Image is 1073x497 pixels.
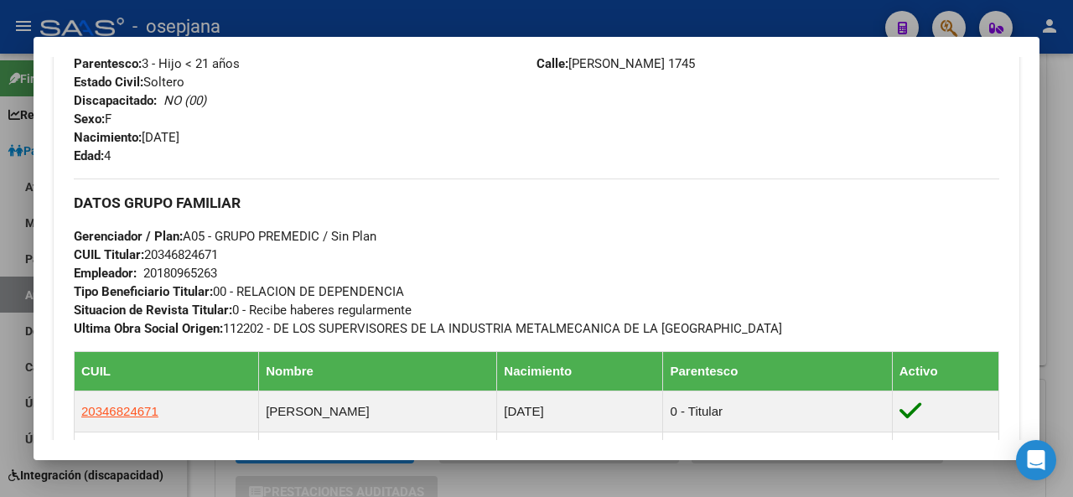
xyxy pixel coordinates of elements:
span: 20346824671 [81,404,158,418]
strong: Calle: [536,56,568,71]
strong: Tipo Beneficiario Titular: [74,284,213,299]
th: Nombre [259,351,497,391]
span: 0 - Recibe haberes regularmente [74,303,412,318]
strong: Sexo: [74,111,105,127]
strong: Estado Civil: [74,75,143,90]
td: [DATE] [497,391,663,432]
i: NO (00) [163,93,206,108]
span: F [74,111,111,127]
strong: Discapacitado: [74,93,157,108]
strong: Nacimiento: [74,130,142,145]
td: 0 - Titular [663,391,892,432]
th: Parentesco [663,351,892,391]
strong: CUIL Titular: [74,247,144,262]
td: [PERSON_NAME] [259,432,497,473]
span: 112202 - DE LOS SUPERVISORES DE LA INDUSTRIA METALMECANICA DE LA [GEOGRAPHIC_DATA] [74,321,782,336]
span: [PERSON_NAME] 1745 [536,56,695,71]
strong: Situacion de Revista Titular: [74,303,232,318]
strong: Ultima Obra Social Origen: [74,321,223,336]
th: CUIL [75,351,259,391]
td: [PERSON_NAME] [259,391,497,432]
th: Activo [892,351,998,391]
strong: Edad: [74,148,104,163]
td: [DATE] [497,432,663,473]
strong: Gerenciador / Plan: [74,229,183,244]
span: 3 - Hijo < 21 años [74,56,240,71]
strong: Empleador: [74,266,137,281]
span: 20346824671 [74,247,218,262]
td: 3 - Hijo < 21 años [663,432,892,473]
strong: Parentesco: [74,56,142,71]
span: [DATE] [74,130,179,145]
h3: DATOS GRUPO FAMILIAR [74,194,999,212]
span: A05 - GRUPO PREMEDIC / Sin Plan [74,229,376,244]
span: Soltero [74,75,184,90]
div: 20180965263 [143,264,217,282]
div: Open Intercom Messenger [1016,440,1056,480]
span: 00 - RELACION DE DEPENDENCIA [74,284,404,299]
span: 4 [74,148,111,163]
th: Nacimiento [497,351,663,391]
